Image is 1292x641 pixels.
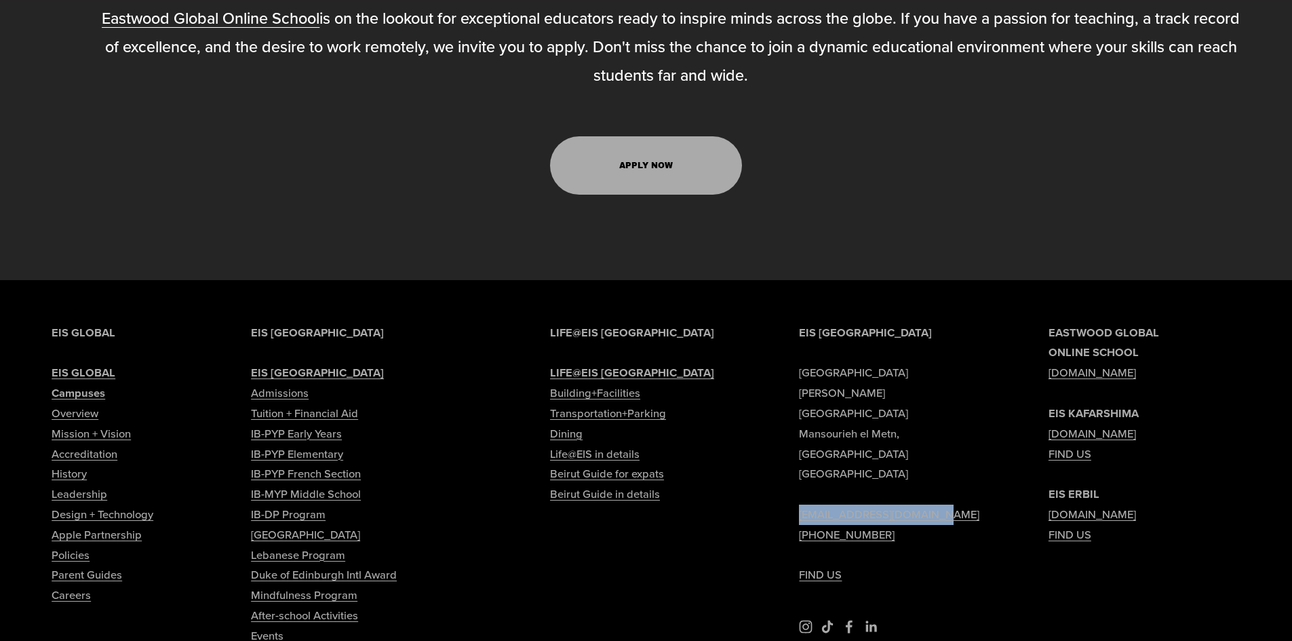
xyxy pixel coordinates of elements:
a: Eastwood Global Online School [102,7,319,29]
a: TikTok [821,620,834,634]
p: is on the lookout for exceptional educators ready to inspire minds across the globe. If you have ... [102,4,1240,90]
strong: EIS GLOBAL [52,364,115,381]
a: Life@EIS in details [550,444,640,465]
a: History [52,464,87,484]
a: EIS GLOBAL [52,363,115,383]
a: [GEOGRAPHIC_DATA] [251,525,360,545]
a: FIND US [1049,444,1091,465]
a: [EMAIL_ADDRESS][DOMAIN_NAME] [799,505,979,525]
a: Overview [52,404,98,424]
a: Tuition + Financial Aid [251,404,358,424]
a: APPLY NOW [550,136,742,195]
a: Policies [52,545,90,566]
a: Dining [550,424,583,444]
a: IB-MYP Middle School [251,484,361,505]
a: Design + Technology [52,505,153,525]
a: IB-PYP Elementary [251,444,343,465]
strong: EIS [GEOGRAPHIC_DATA] [251,324,384,341]
a: LIFE@EIS [GEOGRAPHIC_DATA] [550,363,714,383]
a: Facebook [842,620,856,634]
a: Lebanese Program [251,545,345,566]
a: EIS [GEOGRAPHIC_DATA] [251,363,384,383]
a: Apple Partnership [52,525,142,545]
a: Accreditation [52,444,117,465]
a: Instagram [799,620,813,634]
a: Beirut Guide in details [550,484,660,505]
a: Duke of Edinburgh Intl Award [251,565,397,585]
a: After-school Activities [251,606,358,626]
a: [DOMAIN_NAME] [1049,505,1136,525]
a: Admissions [251,383,309,404]
strong: Campuses [52,385,105,401]
p: [GEOGRAPHIC_DATA] [PERSON_NAME][GEOGRAPHIC_DATA] Mansourieh el Metn, [GEOGRAPHIC_DATA] [GEOGRAPHI... [799,323,991,586]
a: IB-PYP Early Years [251,424,342,444]
a: IB-PYP French Section [251,464,361,484]
a: Campuses [52,383,105,404]
strong: EIS [GEOGRAPHIC_DATA] [799,324,932,341]
strong: EIS ERBIL [1049,486,1099,502]
a: Leadership [52,484,107,505]
a: Mission + Vision [52,424,131,444]
a: FIND US [1049,525,1091,545]
a: Building+Facilities [550,383,640,404]
a: [PHONE_NUMBER] [799,525,895,545]
a: [DOMAIN_NAME] [1049,424,1136,444]
strong: EIS GLOBAL [52,324,115,341]
strong: LIFE@EIS [GEOGRAPHIC_DATA] [550,364,714,381]
strong: LIFE@EIS [GEOGRAPHIC_DATA] [550,324,714,341]
a: Transportation+Parking [550,404,666,424]
a: Mindfulness Program [251,585,357,606]
strong: EASTWOOD GLOBAL ONLINE SCHOOL [1049,324,1159,361]
strong: EIS KAFARSHIMA [1049,405,1139,421]
a: Beirut Guide for expats [550,464,664,484]
a: Parent Guides [52,565,122,585]
strong: EIS [GEOGRAPHIC_DATA] [251,364,384,381]
a: [DOMAIN_NAME] [1049,363,1136,383]
a: FIND US [799,565,842,585]
a: Careers [52,585,91,606]
a: IB-DP Program [251,505,326,525]
a: LinkedIn [864,620,878,634]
